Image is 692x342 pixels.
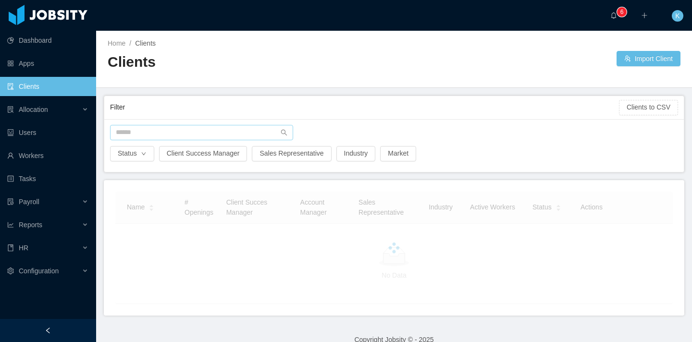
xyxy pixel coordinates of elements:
[19,106,48,113] span: Allocation
[110,98,619,116] div: Filter
[7,123,88,142] a: icon: robotUsers
[7,268,14,274] i: icon: setting
[617,7,627,17] sup: 6
[159,146,247,161] button: Client Success Manager
[129,39,131,47] span: /
[19,267,59,275] span: Configuration
[617,51,680,66] button: icon: usergroup-addImport Client
[619,100,678,115] button: Clients to CSV
[108,52,394,72] h2: Clients
[110,146,154,161] button: Statusicon: down
[620,7,624,17] p: 6
[7,106,14,113] i: icon: solution
[108,39,125,47] a: Home
[675,10,680,22] span: K
[7,146,88,165] a: icon: userWorkers
[281,129,287,136] i: icon: search
[7,198,14,205] i: icon: file-protect
[7,169,88,188] a: icon: profileTasks
[7,77,88,96] a: icon: auditClients
[641,12,648,19] i: icon: plus
[7,54,88,73] a: icon: appstoreApps
[380,146,416,161] button: Market
[252,146,331,161] button: Sales Representative
[7,244,14,251] i: icon: book
[7,31,88,50] a: icon: pie-chartDashboard
[336,146,376,161] button: Industry
[19,198,39,206] span: Payroll
[610,12,617,19] i: icon: bell
[135,39,156,47] span: Clients
[19,244,28,252] span: HR
[7,221,14,228] i: icon: line-chart
[19,221,42,229] span: Reports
